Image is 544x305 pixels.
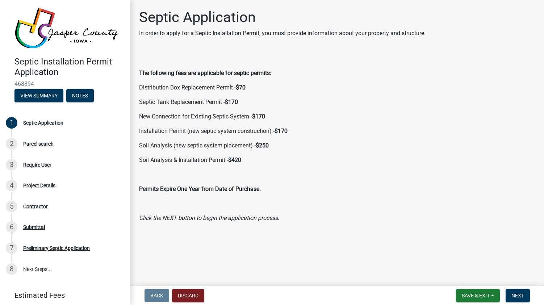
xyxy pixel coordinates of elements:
[23,246,90,251] div: Preliminary Septic Application
[172,289,204,302] button: Discard
[236,84,246,91] strong: $70
[139,112,535,121] p: New Connection for Existing Septic System -
[66,93,94,99] wm-modal-confirm: Notes
[225,99,238,105] strong: $170
[139,9,426,26] h1: Septic Application
[14,93,63,99] wm-modal-confirm: Summary
[6,242,17,254] div: 7
[6,201,17,212] div: 5
[462,293,490,298] span: Save & Exit
[150,293,163,298] span: Back
[6,221,17,233] div: 6
[23,204,48,209] div: Contractor
[6,138,17,150] div: 2
[6,159,17,171] div: 3
[139,141,535,150] p: Soil Analysis (new septic system placement) -
[14,57,125,78] h4: Septic Installation Permit Application
[252,113,265,120] strong: $170
[511,293,524,298] span: Next
[14,8,119,49] img: Jasper County, Iowa
[6,263,17,275] div: 8
[14,80,116,87] span: 468894
[66,89,94,102] button: Notes
[228,156,241,163] strong: $420
[23,120,63,125] div: Septic Application
[139,185,261,192] strong: Permits Expire One Year from Date of Purchase.
[139,127,535,135] p: Installation Permit (new septic system construction) -
[14,89,63,102] button: View Summary
[6,180,17,191] div: 4
[6,288,119,302] a: Estimated Fees
[23,162,51,167] div: Require User
[139,98,535,106] p: Septic Tank Replacement Permit -
[145,289,169,302] button: Back
[506,289,530,302] button: Next
[6,117,17,129] div: 1
[139,156,535,164] p: Soil Analysis & Installation Permit -
[139,83,535,92] p: Distribution Box Replacement Permit -
[275,128,288,134] strong: $170
[23,225,45,230] div: Submittal
[256,142,269,149] strong: $250
[139,29,426,38] p: In order to apply for a Septic Installation Permit, you must provide information about your prope...
[23,141,54,146] div: Parcel search
[139,214,279,221] i: Click the NEXT button to begin the application process.
[139,70,271,76] strong: The following fees are applicable for septic permits:
[23,183,55,188] div: Project Details
[456,289,500,302] button: Save & Exit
